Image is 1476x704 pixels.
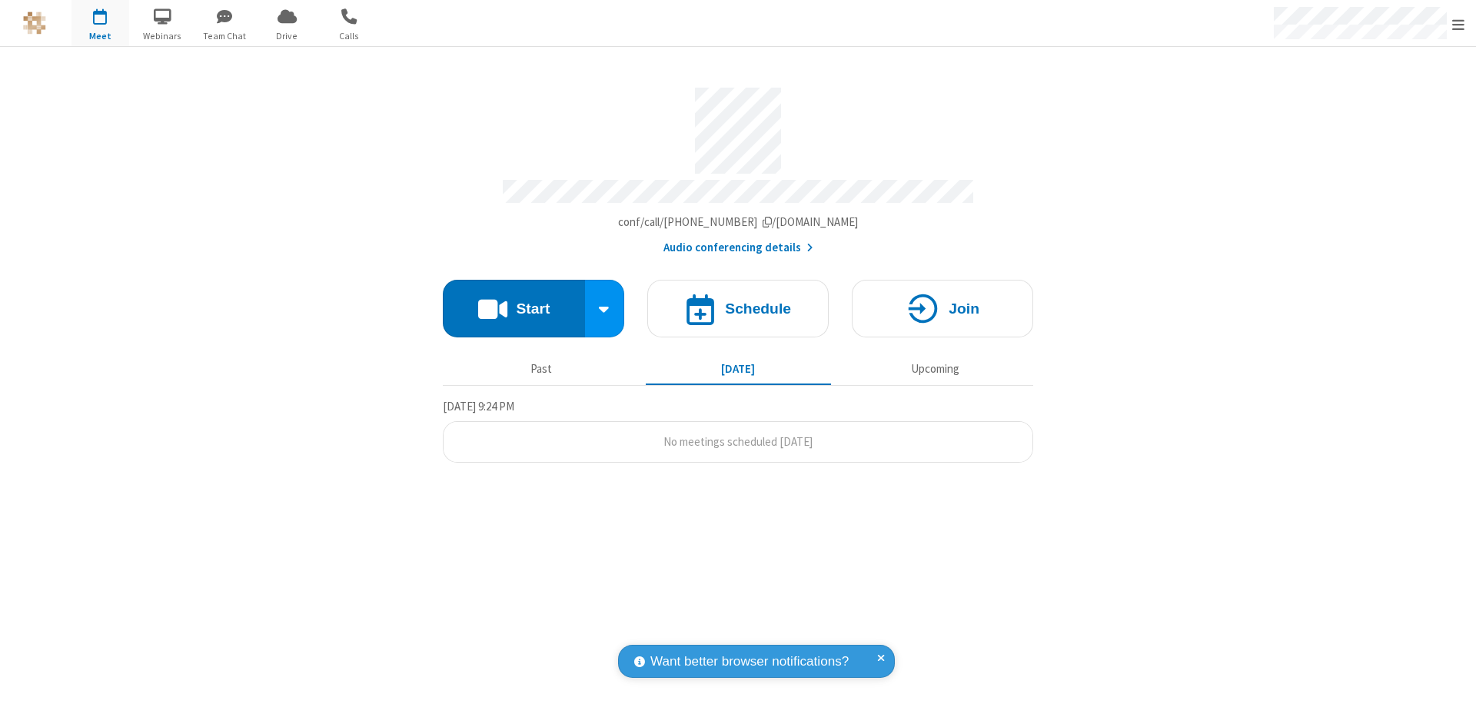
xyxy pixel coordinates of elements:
[71,29,129,43] span: Meet
[618,214,859,231] button: Copy my meeting room linkCopy my meeting room link
[258,29,316,43] span: Drive
[618,214,859,229] span: Copy my meeting room link
[647,280,829,337] button: Schedule
[321,29,378,43] span: Calls
[585,280,625,337] div: Start conference options
[516,301,550,316] h4: Start
[134,29,191,43] span: Webinars
[663,239,813,257] button: Audio conferencing details
[843,354,1028,384] button: Upcoming
[852,280,1033,337] button: Join
[23,12,46,35] img: QA Selenium DO NOT DELETE OR CHANGE
[650,652,849,672] span: Want better browser notifications?
[449,354,634,384] button: Past
[663,434,813,449] span: No meetings scheduled [DATE]
[443,76,1033,257] section: Account details
[646,354,831,384] button: [DATE]
[443,397,1033,463] section: Today's Meetings
[725,301,791,316] h4: Schedule
[443,280,585,337] button: Start
[443,399,514,413] span: [DATE] 9:24 PM
[196,29,254,43] span: Team Chat
[949,301,979,316] h4: Join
